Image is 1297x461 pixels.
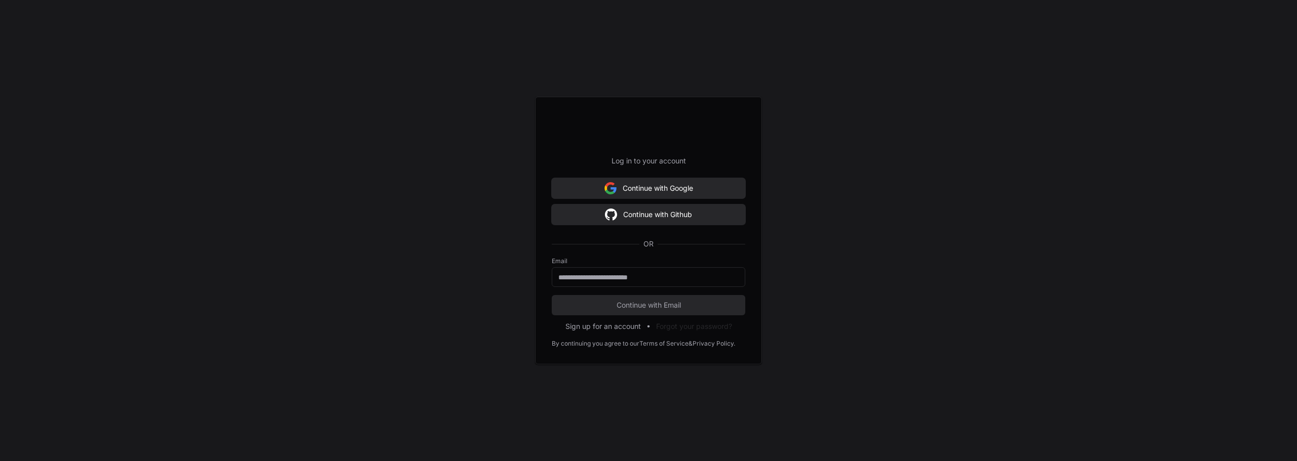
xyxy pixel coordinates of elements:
[552,178,745,198] button: Continue with Google
[552,295,745,315] button: Continue with Email
[552,340,639,348] div: By continuing you agree to our
[552,300,745,310] span: Continue with Email
[552,257,745,265] label: Email
[639,340,689,348] a: Terms of Service
[605,204,617,225] img: Sign in with google
[689,340,693,348] div: &
[656,321,732,331] button: Forgot your password?
[604,178,617,198] img: Sign in with google
[565,321,641,331] button: Sign up for an account
[552,204,745,225] button: Continue with Github
[693,340,735,348] a: Privacy Policy.
[552,156,745,166] p: Log in to your account
[639,239,658,249] span: OR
